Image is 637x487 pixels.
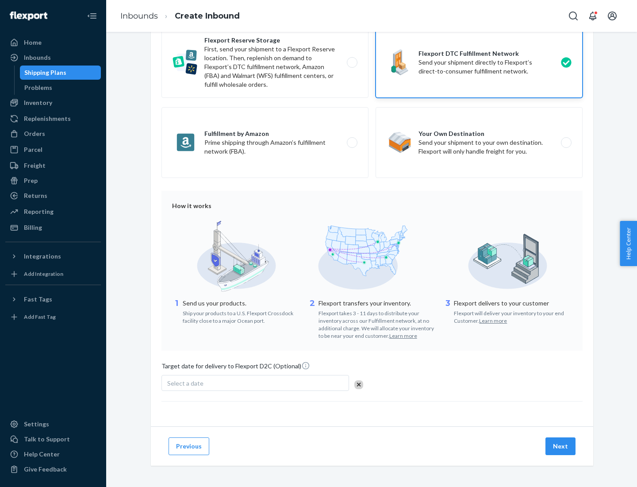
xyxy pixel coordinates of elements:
[5,35,101,50] a: Home
[5,158,101,173] a: Freight
[24,98,52,107] div: Inventory
[5,205,101,219] a: Reporting
[454,308,572,325] div: Flexport will deliver your inventory to your end Customer.
[5,143,101,157] a: Parcel
[318,299,437,308] p: Flexport transfers your inventory.
[120,11,158,21] a: Inbounds
[172,298,181,325] div: 1
[5,462,101,476] button: Give Feedback
[24,435,70,444] div: Talk to Support
[24,176,38,185] div: Prep
[183,299,301,308] p: Send us your products.
[24,129,45,138] div: Orders
[564,7,582,25] button: Open Search Box
[24,295,52,304] div: Fast Tags
[443,298,452,325] div: 3
[5,310,101,324] a: Add Fast Tag
[24,68,66,77] div: Shipping Plans
[5,447,101,461] a: Help Center
[24,207,54,216] div: Reporting
[20,81,101,95] a: Problems
[24,114,71,123] div: Replenishments
[389,332,417,340] button: Learn more
[620,221,637,266] button: Help Center
[5,292,101,306] button: Fast Tags
[83,7,101,25] button: Close Navigation
[24,145,42,154] div: Parcel
[175,11,240,21] a: Create Inbound
[5,249,101,263] button: Integrations
[24,38,42,47] div: Home
[167,379,203,387] span: Select a date
[183,308,301,325] div: Ship your products to a U.S. Flexport Crossdock facility close to a major Ocean port.
[318,308,437,340] div: Flexport takes 3 - 11 days to distribute your inventory across our Fulfillment network, at no add...
[10,12,47,20] img: Flexport logo
[584,7,602,25] button: Open notifications
[24,83,52,92] div: Problems
[5,174,101,188] a: Prep
[24,465,67,474] div: Give Feedback
[24,313,56,321] div: Add Fast Tag
[5,220,101,235] a: Billing
[5,127,101,141] a: Orders
[24,252,61,261] div: Integrations
[24,223,42,232] div: Billing
[545,437,576,455] button: Next
[24,53,51,62] div: Inbounds
[5,417,101,431] a: Settings
[161,361,310,374] span: Target date for delivery to Flexport D2C (Optional)
[5,96,101,110] a: Inventory
[5,267,101,281] a: Add Integration
[24,450,60,459] div: Help Center
[308,298,317,340] div: 2
[24,270,63,278] div: Add Integration
[603,7,621,25] button: Open account menu
[5,50,101,65] a: Inbounds
[5,432,101,446] a: Talk to Support
[172,201,572,210] div: How it works
[479,317,507,325] button: Learn more
[5,189,101,203] a: Returns
[24,161,46,170] div: Freight
[113,3,247,29] ol: breadcrumbs
[169,437,209,455] button: Previous
[454,299,572,308] p: Flexport delivers to your customer
[24,191,47,200] div: Returns
[24,420,49,429] div: Settings
[20,66,101,80] a: Shipping Plans
[5,112,101,126] a: Replenishments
